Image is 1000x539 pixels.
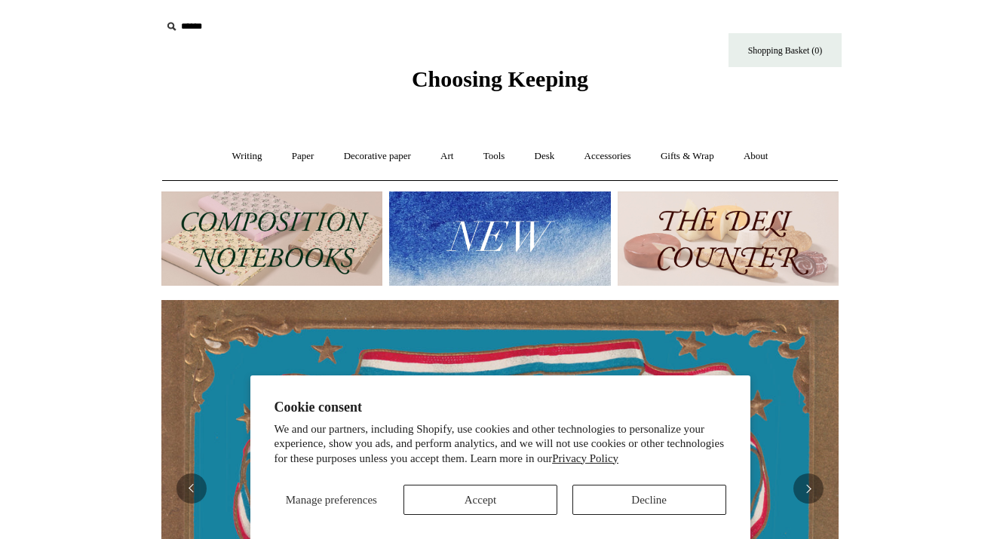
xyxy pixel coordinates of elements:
[275,422,726,467] p: We and our partners, including Shopify, use cookies and other technologies to personalize your ex...
[427,136,467,176] a: Art
[274,485,388,515] button: Manage preferences
[278,136,328,176] a: Paper
[275,400,726,415] h2: Cookie consent
[389,191,610,286] img: New.jpg__PID:f73bdf93-380a-4a35-bcfe-7823039498e1
[793,473,824,504] button: Next
[618,191,839,286] img: The Deli Counter
[470,136,519,176] a: Tools
[552,452,618,464] a: Privacy Policy
[647,136,728,176] a: Gifts & Wrap
[412,66,588,91] span: Choosing Keeping
[730,136,782,176] a: About
[330,136,425,176] a: Decorative paper
[219,136,276,176] a: Writing
[161,191,382,286] img: 202302 Composition ledgers.jpg__PID:69722ee6-fa44-49dd-a067-31375e5d54ec
[571,136,645,176] a: Accessories
[412,78,588,89] a: Choosing Keeping
[176,473,207,504] button: Previous
[729,33,842,67] a: Shopping Basket (0)
[521,136,569,176] a: Desk
[286,494,377,506] span: Manage preferences
[572,485,726,515] button: Decline
[403,485,557,515] button: Accept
